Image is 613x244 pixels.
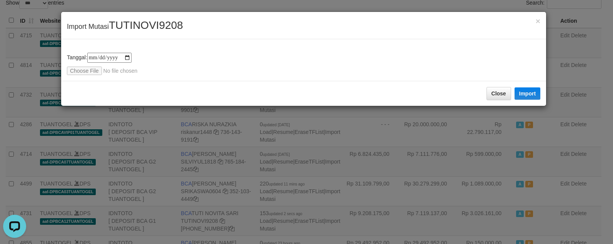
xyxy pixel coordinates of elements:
div: Tanggal: [67,53,540,75]
button: Import [515,87,541,100]
span: TUTINOVI9208 [109,19,183,31]
span: × [536,17,540,25]
button: Close [486,87,511,100]
button: Close [536,17,540,25]
span: Import Mutasi [67,23,183,30]
button: Open LiveChat chat widget [3,3,26,26]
